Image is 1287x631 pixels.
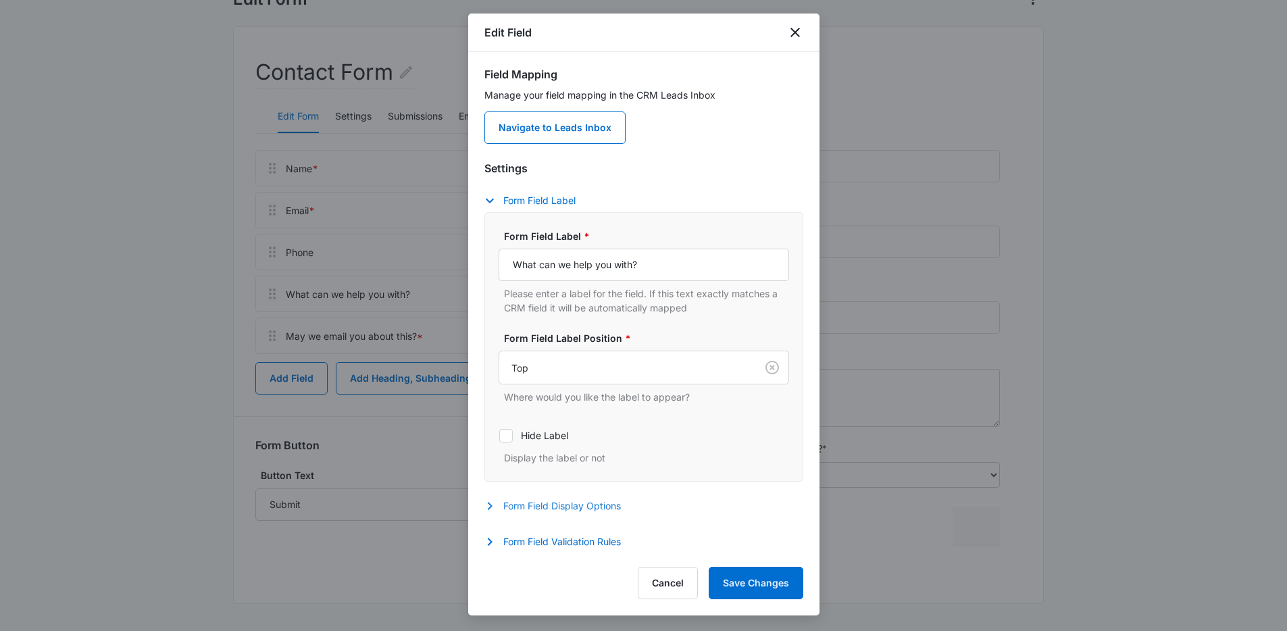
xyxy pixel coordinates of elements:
[499,428,789,443] label: Hide Label
[504,390,789,404] p: Where would you like the label to appear?
[504,451,789,465] p: Display the label or not
[761,357,783,378] button: Clear
[484,111,626,144] a: Navigate to Leads Inbox
[484,24,532,41] h1: Edit Field
[484,498,634,514] button: Form Field Display Options
[484,534,634,550] button: Form Field Validation Rules
[484,193,589,209] button: Form Field Label
[484,66,803,82] h3: Field Mapping
[267,386,440,427] iframe: reCAPTCHA
[499,249,789,281] input: Form Field Label
[504,286,789,315] p: Please enter a label for the field. If this text exactly matches a CRM field it will be automatic...
[638,567,698,599] button: Cancel
[504,331,794,345] label: Form Field Label Position
[504,229,794,243] label: Form Field Label
[709,567,803,599] button: Save Changes
[484,160,803,176] h3: Settings
[787,24,803,41] button: close
[484,88,803,102] p: Manage your field mapping in the CRM Leads Inbox
[9,400,44,413] span: Submit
